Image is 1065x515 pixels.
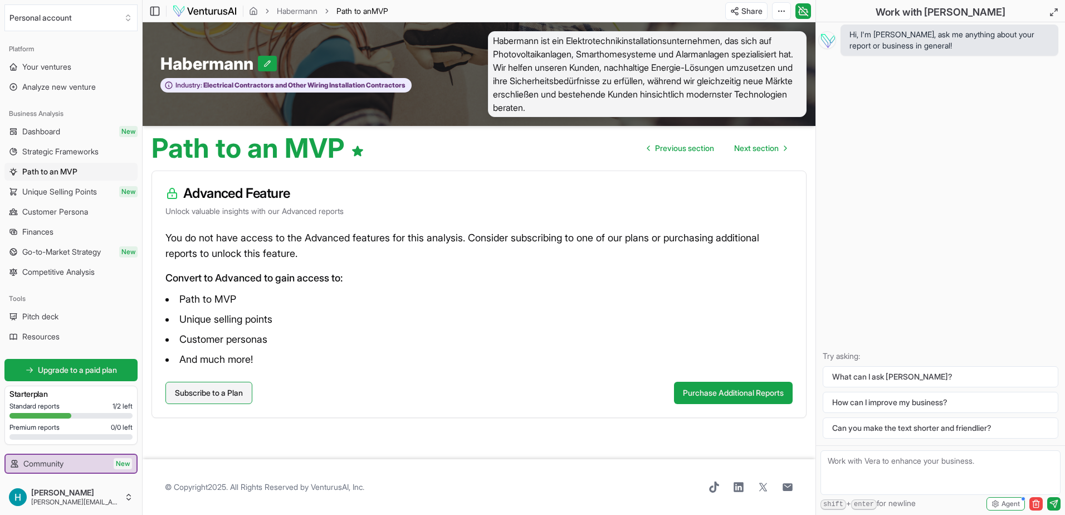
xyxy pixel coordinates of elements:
button: Purchase Additional Reports [674,382,793,404]
span: Go-to-Market Strategy [22,246,101,257]
h1: Path to an MVP [152,135,364,162]
span: Customer Persona [22,206,88,217]
button: Industry:Electrical Contractors and Other Wiring Installation Contractors [160,78,412,93]
nav: pagination [638,137,795,159]
a: Resources [4,328,138,346]
span: Share [741,6,763,17]
h3: Starter plan [9,388,133,400]
span: Unique Selling Points [22,186,97,197]
p: You do not have access to the Advanced features for this analysis. Consider subscribing to one of... [165,230,793,261]
li: And much more! [165,351,793,368]
img: Vera [818,31,836,49]
li: Path to MVP [165,290,793,308]
span: Path to anMVP [336,6,388,17]
a: Go to next page [725,137,795,159]
li: Unique selling points [165,310,793,328]
span: Your ventures [22,61,71,72]
button: What can I ask [PERSON_NAME]? [823,366,1058,387]
nav: breadcrumb [249,6,388,17]
div: Business Analysis [4,105,138,123]
span: Strategic Frameworks [22,146,99,157]
a: Your ventures [4,58,138,76]
p: Unlock valuable insights with our Advanced reports [165,206,793,217]
span: 0 / 0 left [111,423,133,432]
span: [PERSON_NAME] [31,488,120,498]
span: Hi, I'm [PERSON_NAME], ask me anything about your report or business in general! [849,29,1049,51]
p: Try asking: [823,351,1058,362]
a: Unique Selling PointsNew [4,183,138,201]
span: Agent [1002,499,1020,508]
kbd: shift [820,499,846,510]
h3: Advanced Feature [165,184,793,202]
a: Subscribe to a Plan [165,382,252,404]
span: Dashboard [22,126,60,137]
span: Upgrade to a paid plan [38,365,117,376]
a: Finances [4,223,138,241]
li: Customer personas [165,331,793,348]
span: Previous section [655,143,714,154]
a: Competitive Analysis [4,263,138,281]
span: Analyze new venture [22,81,96,93]
a: Go-to-Market StrategyNew [4,243,138,261]
span: Electrical Contractors and Other Wiring Installation Contractors [202,81,406,90]
span: Competitive Analysis [22,266,95,278]
a: Go to previous page [638,137,723,159]
span: Standard reports [9,402,60,411]
img: logo [172,4,237,18]
button: How can I improve my business? [823,392,1058,413]
a: Example ventures [4,476,138,494]
img: ACg8ocLbhk1GGe1piXISCRYkrr082deuS9uquM7hKCS1LxDpEKVcCA=s96-c [9,488,27,506]
div: Tools [4,290,138,308]
span: Path to an MVP [22,166,77,177]
kbd: enter [851,499,877,510]
button: Can you make the text shorter and friendlier? [823,417,1058,439]
a: Upgrade to a paid plan [4,359,138,381]
span: © Copyright 2025 . All Rights Reserved by . [165,482,364,493]
a: VenturusAI, Inc [311,482,363,492]
span: Industry: [175,81,202,90]
a: Pitch deck [4,308,138,325]
span: Resources [22,331,60,342]
button: Select an organization [4,4,138,31]
span: Habermann ist ein Elektrotechnikinstallationsunternehmen, das sich auf Photovoltaikanlagen, Smart... [488,31,807,117]
button: Agent [986,497,1025,511]
span: New [114,458,132,469]
h2: Work with [PERSON_NAME] [876,4,1005,20]
a: Strategic Frameworks [4,143,138,161]
span: + for newline [820,498,916,510]
span: Habermann [160,54,258,74]
a: DashboardNew [4,123,138,140]
button: [PERSON_NAME][PERSON_NAME][EMAIL_ADDRESS][DOMAIN_NAME] [4,484,138,511]
span: New [119,246,138,257]
button: Share [725,2,768,20]
span: 1 / 2 left [113,402,133,411]
a: Path to an MVP [4,163,138,181]
div: Platform [4,40,138,58]
span: New [119,186,138,197]
span: Next section [734,143,779,154]
span: New [119,126,138,137]
p: Convert to Advanced to gain access to: [165,270,793,286]
a: Analyze new venture [4,78,138,96]
span: Pitch deck [22,311,58,322]
span: Finances [22,226,53,237]
a: Customer Persona [4,203,138,221]
a: Habermann [277,6,317,17]
span: Community [23,458,63,469]
span: [PERSON_NAME][EMAIL_ADDRESS][DOMAIN_NAME] [31,498,120,507]
span: Path to an [336,6,372,16]
a: CommunityNew [6,455,136,473]
span: Premium reports [9,423,60,432]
